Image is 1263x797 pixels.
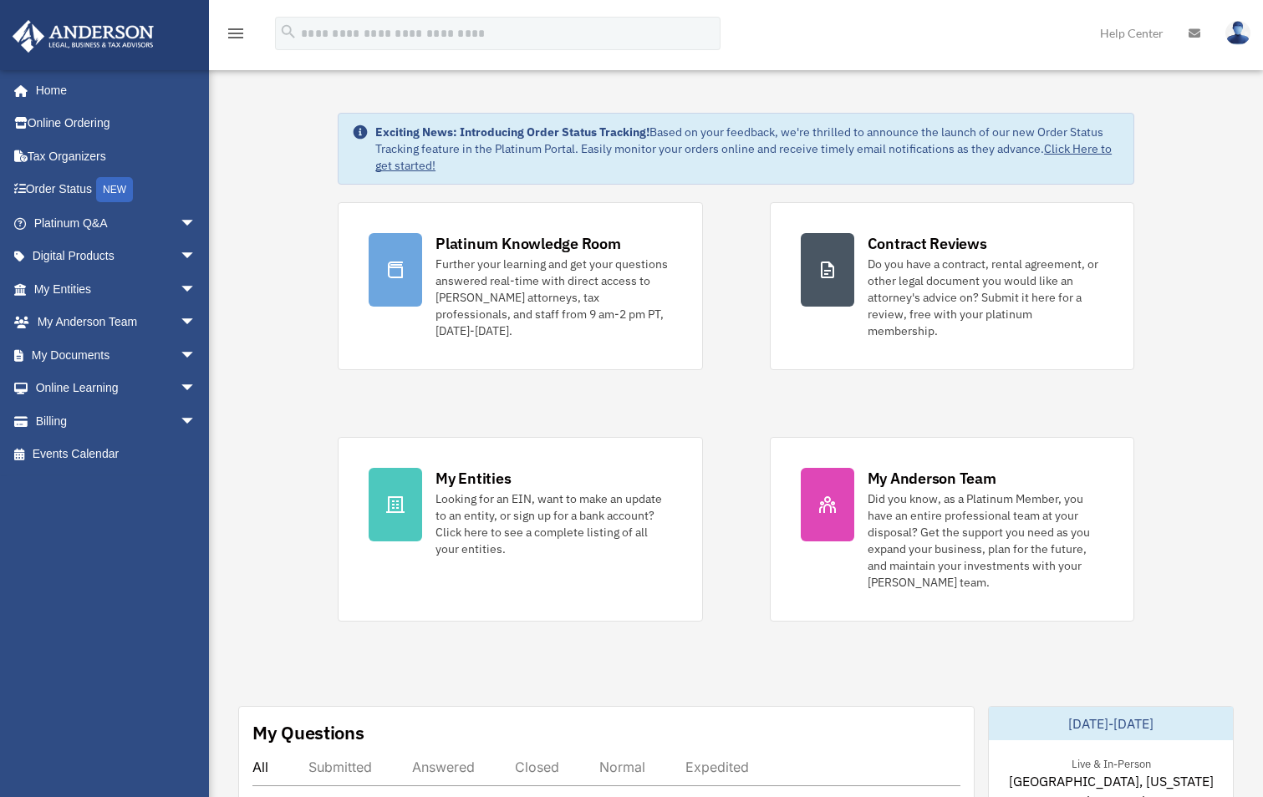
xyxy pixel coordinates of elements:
[770,437,1134,622] a: My Anderson Team Did you know, as a Platinum Member, you have an entire professional team at your...
[12,240,222,273] a: Digital Productsarrow_drop_down
[12,306,222,339] a: My Anderson Teamarrow_drop_down
[868,233,987,254] div: Contract Reviews
[599,759,645,775] div: Normal
[685,759,749,775] div: Expedited
[180,272,213,307] span: arrow_drop_down
[1225,21,1250,45] img: User Pic
[180,306,213,340] span: arrow_drop_down
[412,759,475,775] div: Answered
[252,720,364,745] div: My Questions
[375,141,1112,173] a: Click Here to get started!
[12,272,222,306] a: My Entitiesarrow_drop_down
[12,107,222,140] a: Online Ordering
[12,173,222,207] a: Order StatusNEW
[375,124,649,140] strong: Exciting News: Introducing Order Status Tracking!
[868,256,1103,339] div: Do you have a contract, rental agreement, or other legal document you would like an attorney's ad...
[868,490,1103,591] div: Did you know, as a Platinum Member, you have an entire professional team at your disposal? Get th...
[435,233,621,254] div: Platinum Knowledge Room
[308,759,372,775] div: Submitted
[338,202,702,370] a: Platinum Knowledge Room Further your learning and get your questions answered real-time with dire...
[180,338,213,373] span: arrow_drop_down
[96,177,133,202] div: NEW
[180,240,213,274] span: arrow_drop_down
[375,124,1120,174] div: Based on your feedback, we're thrilled to announce the launch of our new Order Status Tracking fe...
[180,206,213,241] span: arrow_drop_down
[435,468,511,489] div: My Entities
[180,372,213,406] span: arrow_drop_down
[1058,754,1164,771] div: Live & In-Person
[279,23,298,41] i: search
[8,20,159,53] img: Anderson Advisors Platinum Portal
[868,468,996,489] div: My Anderson Team
[12,74,213,107] a: Home
[515,759,559,775] div: Closed
[989,707,1233,740] div: [DATE]-[DATE]
[12,404,222,438] a: Billingarrow_drop_down
[12,140,222,173] a: Tax Organizers
[770,202,1134,370] a: Contract Reviews Do you have a contract, rental agreement, or other legal document you would like...
[435,490,671,557] div: Looking for an EIN, want to make an update to an entity, or sign up for a bank account? Click her...
[252,759,268,775] div: All
[1009,771,1214,791] span: [GEOGRAPHIC_DATA], [US_STATE]
[12,372,222,405] a: Online Learningarrow_drop_down
[226,29,246,43] a: menu
[338,437,702,622] a: My Entities Looking for an EIN, want to make an update to an entity, or sign up for a bank accoun...
[435,256,671,339] div: Further your learning and get your questions answered real-time with direct access to [PERSON_NAM...
[12,338,222,372] a: My Documentsarrow_drop_down
[12,438,222,471] a: Events Calendar
[226,23,246,43] i: menu
[12,206,222,240] a: Platinum Q&Aarrow_drop_down
[180,404,213,439] span: arrow_drop_down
